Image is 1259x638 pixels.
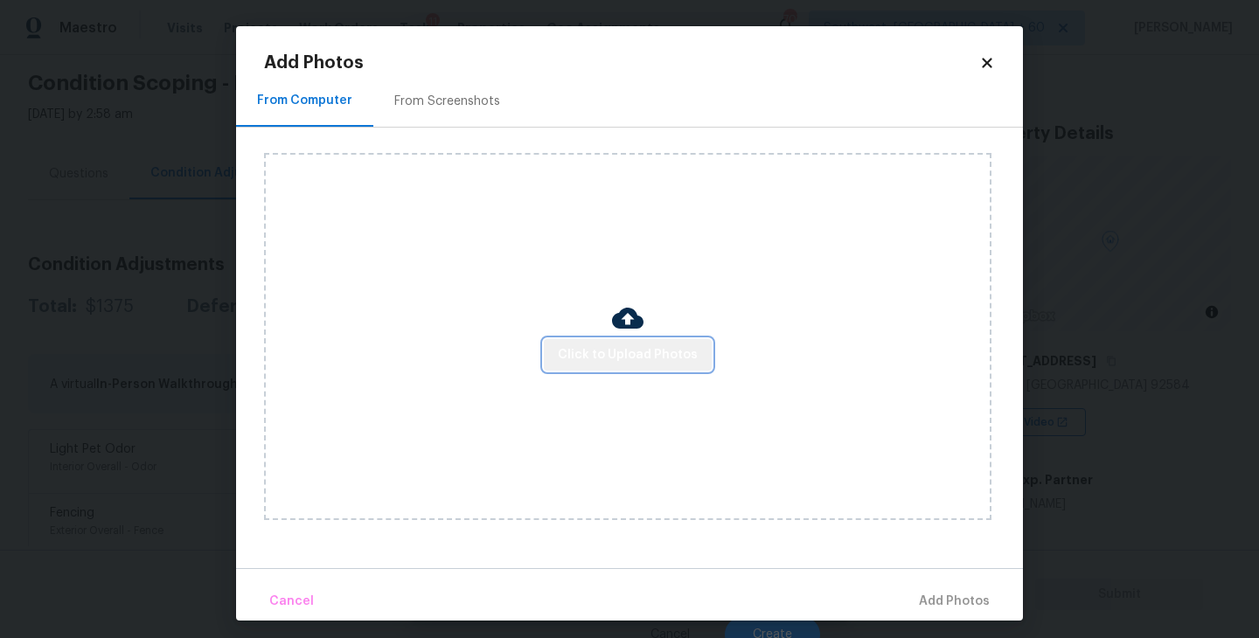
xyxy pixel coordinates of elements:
div: From Computer [257,92,352,109]
button: Click to Upload Photos [544,339,712,371]
span: Click to Upload Photos [558,344,698,366]
span: Cancel [269,591,314,613]
h2: Add Photos [264,54,979,72]
button: Cancel [262,583,321,621]
img: Cloud Upload Icon [612,302,643,334]
div: From Screenshots [394,93,500,110]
